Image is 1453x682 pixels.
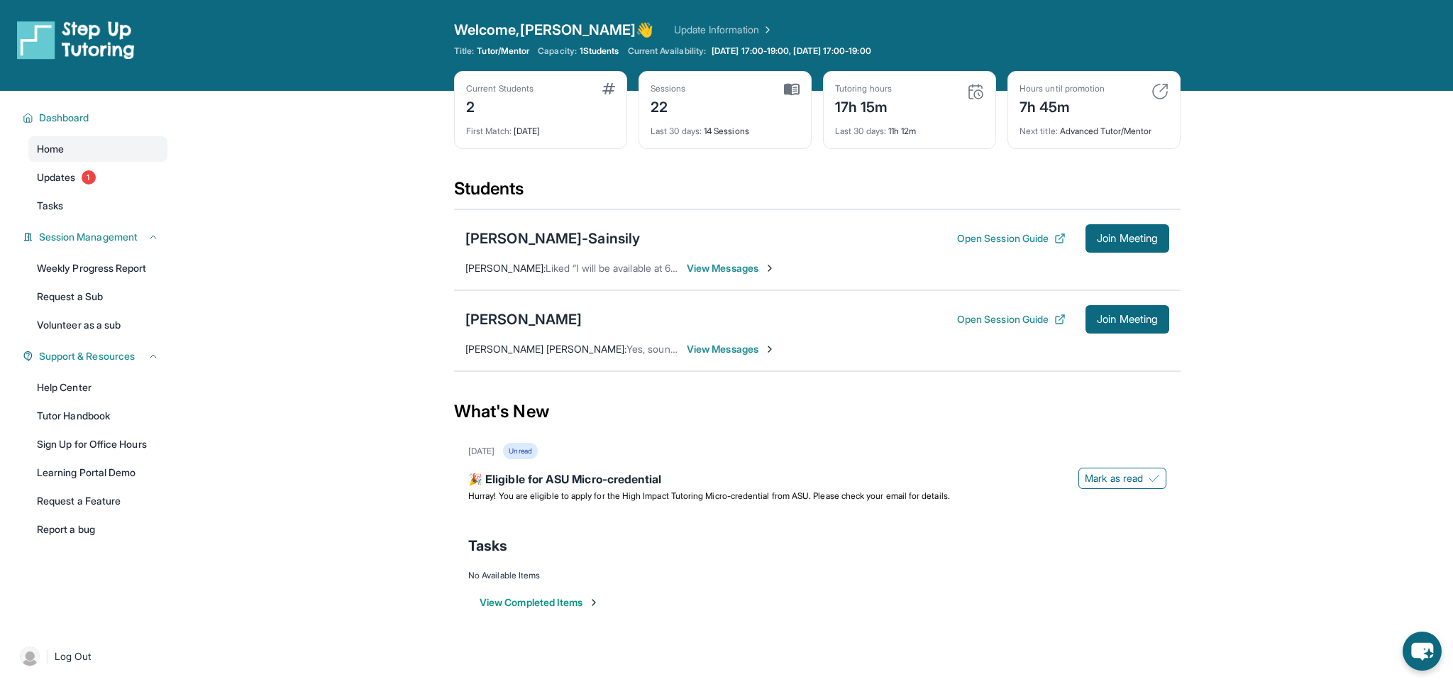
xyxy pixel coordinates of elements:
span: Home [37,142,64,156]
img: card [1151,83,1169,100]
div: Current Students [466,83,534,94]
a: Report a bug [28,517,167,542]
span: Log Out [55,649,92,664]
span: View Messages [687,342,775,356]
img: card [784,83,800,96]
span: Welcome, [PERSON_NAME] 👋 [454,20,654,40]
button: Support & Resources [33,349,159,363]
span: Mark as read [1085,471,1143,485]
div: Unread [503,443,537,459]
button: View Completed Items [480,595,600,610]
span: Hurray! You are eligible to apply for the High Impact Tutoring Micro-credential from ASU. Please ... [468,490,950,501]
div: Students [454,177,1181,209]
div: 17h 15m [835,94,892,117]
div: [PERSON_NAME]-Sainsily [465,229,640,248]
span: Tasks [468,536,507,556]
div: Tutoring hours [835,83,892,94]
span: Last 30 days : [835,126,886,136]
a: Home [28,136,167,162]
a: Learning Portal Demo [28,460,167,485]
a: Sign Up for Office Hours [28,431,167,457]
div: No Available Items [468,570,1166,581]
div: [DATE] [466,117,615,137]
span: Last 30 days : [651,126,702,136]
div: What's New [454,380,1181,443]
button: Open Session Guide [957,312,1066,326]
div: [DATE] [468,446,495,457]
span: Yes, sounds good. [626,343,709,355]
a: Tasks [28,193,167,219]
span: Current Availability: [628,45,706,57]
div: Advanced Tutor/Mentor [1020,117,1169,137]
span: First Match : [466,126,512,136]
span: 1 Students [580,45,619,57]
a: Volunteer as a sub [28,312,167,338]
img: user-img [20,647,40,666]
a: Request a Sub [28,284,167,309]
div: 2 [466,94,534,117]
span: Updates [37,170,76,185]
a: Updates1 [28,165,167,190]
button: Open Session Guide [957,231,1066,246]
div: 11h 12m [835,117,984,137]
div: [PERSON_NAME] [465,309,582,329]
div: 7h 45m [1020,94,1105,117]
button: chat-button [1403,632,1442,671]
button: Mark as read [1078,468,1166,489]
span: 1 [82,170,96,185]
button: Session Management [33,230,159,244]
img: Chevron-Right [764,343,775,355]
span: [DATE] 17:00-19:00, [DATE] 17:00-19:00 [712,45,871,57]
div: 🎉 Eligible for ASU Micro-credential [468,471,1166,490]
button: Dashboard [33,111,159,125]
span: Dashboard [39,111,89,125]
span: [PERSON_NAME] [PERSON_NAME] : [465,343,626,355]
div: 22 [651,94,686,117]
span: Support & Resources [39,349,135,363]
span: View Messages [687,261,775,275]
a: Weekly Progress Report [28,255,167,281]
span: Tutor/Mentor [477,45,529,57]
img: card [602,83,615,94]
a: Request a Feature [28,488,167,514]
span: Tasks [37,199,63,213]
a: Tutor Handbook [28,403,167,429]
div: Sessions [651,83,686,94]
a: Help Center [28,375,167,400]
button: Join Meeting [1085,224,1169,253]
a: Update Information [674,23,773,37]
a: [DATE] 17:00-19:00, [DATE] 17:00-19:00 [709,45,874,57]
span: Title: [454,45,474,57]
span: Join Meeting [1097,234,1158,243]
span: Liked “I will be available at 6pm. Thank you.” [546,262,742,274]
img: logo [17,20,135,60]
img: card [967,83,984,100]
span: [PERSON_NAME] : [465,262,546,274]
span: Join Meeting [1097,315,1158,324]
span: Next title : [1020,126,1058,136]
span: | [45,648,49,665]
div: 14 Sessions [651,117,800,137]
button: Join Meeting [1085,305,1169,334]
span: Session Management [39,230,138,244]
img: Mark as read [1149,473,1160,484]
div: Hours until promotion [1020,83,1105,94]
span: Capacity: [538,45,577,57]
img: Chevron Right [759,23,773,37]
a: |Log Out [14,641,167,672]
img: Chevron-Right [764,263,775,274]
